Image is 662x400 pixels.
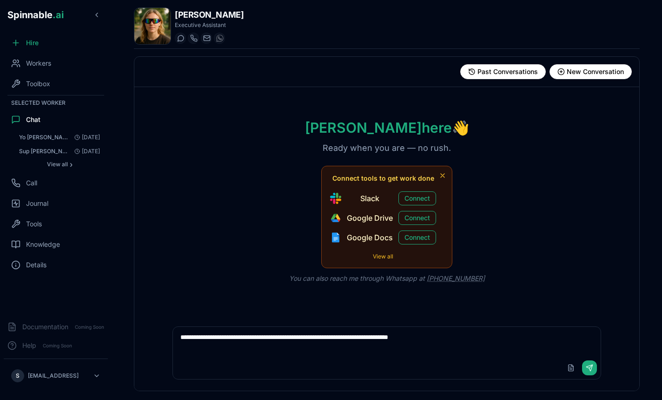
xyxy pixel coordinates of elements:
[567,67,624,76] span: New Conversation
[22,341,36,350] span: Help
[26,59,51,68] span: Workers
[26,115,40,124] span: Chat
[134,8,171,44] img: Helen Leroy
[26,240,60,249] span: Knowledge
[398,231,436,244] button: Connect
[175,8,244,21] h1: [PERSON_NAME]
[26,38,39,47] span: Hire
[373,253,393,260] a: View all
[53,9,64,20] span: .ai
[72,323,107,332] span: Coming Soon
[175,21,244,29] p: Executive Assistant
[460,64,546,79] button: View past conversations
[22,322,68,332] span: Documentation
[308,142,466,155] p: Ready when you are — no rush.
[7,9,64,20] span: Spinnable
[40,341,75,350] span: Coming Soon
[347,212,393,224] span: Google Drive
[452,119,469,136] span: wave
[330,193,341,204] img: Slack
[26,178,37,188] span: Call
[19,148,71,155] span: Sup Emma?: You're right, and I appreciate that guidance. I shouldn't have apologized when there w...
[26,260,46,270] span: Details
[71,148,100,155] span: [DATE]
[330,232,341,243] img: Google Docs
[274,274,500,283] p: You can also reach me through Whatsapp at
[398,211,436,225] button: Connect
[16,372,20,380] span: S
[28,372,79,380] p: [EMAIL_ADDRESS]
[427,274,485,282] a: [PHONE_NUMBER]
[26,219,42,229] span: Tools
[216,34,224,42] img: WhatsApp
[347,232,393,243] span: Google Docs
[71,134,100,141] span: [DATE]
[330,212,341,224] img: Google Drive
[188,33,199,44] button: Start a call with Helen Leroy
[15,159,104,170] button: Show all conversations
[549,64,632,79] button: Start new conversation
[70,161,73,168] span: ›
[175,33,186,44] button: Start a chat with Helen Leroy
[437,170,448,181] button: Dismiss tool suggestions
[15,131,104,144] button: Open conversation: Yo Emma
[15,145,104,158] button: Open conversation: Sup Emma?
[26,199,48,208] span: Journal
[201,33,212,44] button: Send email to emma.donovan@getspinnable.ai
[290,119,484,136] h1: [PERSON_NAME] here
[4,97,108,108] div: Selected Worker
[7,366,104,385] button: S[EMAIL_ADDRESS]
[26,79,50,88] span: Toolbox
[47,161,68,168] span: View all
[477,67,538,76] span: Past Conversations
[214,33,225,44] button: WhatsApp
[19,134,71,141] span: Yo Emma: Hello Sebastião! It's good to hear from you. How can I help you today? Is there anything...
[398,191,436,205] button: Connect
[347,193,393,204] span: Slack
[332,174,434,183] span: Connect tools to get work done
